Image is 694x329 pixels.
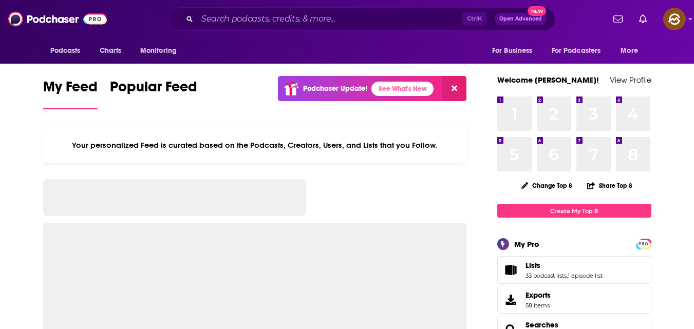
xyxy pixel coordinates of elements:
[610,75,651,85] a: View Profile
[663,8,686,30] span: Logged in as hey85204
[100,44,122,58] span: Charts
[567,272,568,279] span: ,
[497,286,651,314] a: Exports
[169,7,555,31] div: Search podcasts, credits, & more...
[587,176,633,196] button: Share Top 8
[43,78,98,109] a: My Feed
[140,44,177,58] span: Monitoring
[303,84,367,93] p: Podchaser Update!
[43,128,467,163] div: Your personalized Feed is curated based on the Podcasts, Creators, Users, and Lists that you Follow.
[613,41,651,61] button: open menu
[526,291,551,300] span: Exports
[526,261,603,270] a: Lists
[110,78,197,109] a: Popular Feed
[110,78,197,102] span: Popular Feed
[485,41,546,61] button: open menu
[492,44,533,58] span: For Business
[663,8,686,30] button: Show profile menu
[50,44,81,58] span: Podcasts
[552,44,601,58] span: For Podcasters
[526,272,567,279] a: 33 podcast lists
[663,8,686,30] img: User Profile
[8,9,107,29] img: Podchaser - Follow, Share and Rate Podcasts
[528,6,546,16] span: New
[497,75,599,85] a: Welcome [PERSON_NAME]!
[545,41,616,61] button: open menu
[43,78,98,102] span: My Feed
[526,302,551,309] span: 58 items
[133,41,190,61] button: open menu
[568,272,603,279] a: 1 episode list
[514,239,539,249] div: My Pro
[371,82,434,96] a: See What's New
[609,10,627,28] a: Show notifications dropdown
[526,261,540,270] span: Lists
[515,179,579,192] button: Change Top 8
[462,12,486,26] span: Ctrl K
[621,44,638,58] span: More
[499,16,542,22] span: Open Advanced
[495,13,547,25] button: Open AdvancedNew
[635,10,651,28] a: Show notifications dropdown
[43,41,94,61] button: open menu
[197,11,462,27] input: Search podcasts, credits, & more...
[497,256,651,284] span: Lists
[93,41,128,61] a: Charts
[637,240,650,247] a: PRO
[497,204,651,218] a: Create My Top 8
[637,240,650,248] span: PRO
[501,293,521,307] span: Exports
[501,263,521,277] a: Lists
